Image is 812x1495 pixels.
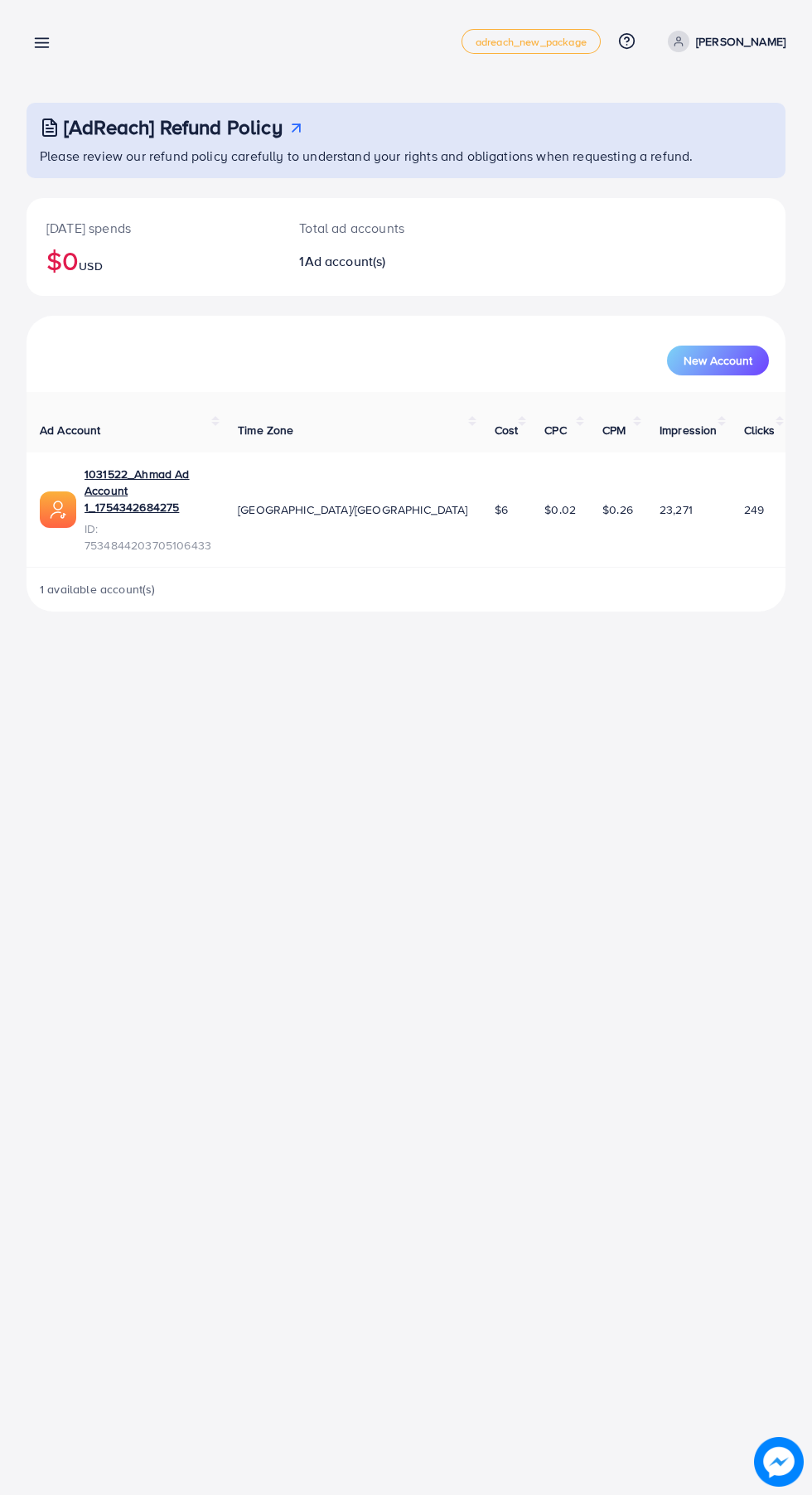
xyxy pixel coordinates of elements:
[696,31,785,51] p: [PERSON_NAME]
[684,355,752,366] span: New Account
[744,422,776,438] span: Clicks
[661,31,785,52] a: [PERSON_NAME]
[660,501,693,518] span: 23,271
[462,29,601,54] a: adreach_new_package
[476,36,587,47] span: adreach_new_package
[79,258,102,274] span: USD
[64,115,283,139] h3: [AdReach] Refund Policy
[299,254,449,269] h2: 1
[40,491,76,528] img: ic-ads-acc.e4c84228.svg
[40,146,776,166] p: Please review our refund policy carefully to understand your rights and obligations when requesti...
[754,1437,804,1487] img: image
[667,346,769,375] button: New Account
[299,218,449,238] p: Total ad accounts
[238,422,293,438] span: Time Zone
[602,422,626,438] span: CPM
[660,422,718,438] span: Impression
[495,422,519,438] span: Cost
[495,501,508,518] span: $6
[238,501,468,518] span: [GEOGRAPHIC_DATA]/[GEOGRAPHIC_DATA]
[46,244,259,276] h2: $0
[602,501,633,518] span: $0.26
[544,501,576,518] span: $0.02
[85,466,211,516] a: 1031522_Ahmad Ad Account 1_1754342684275
[744,501,764,518] span: 249
[85,520,211,554] span: ID: 7534844203705106433
[305,252,386,270] span: Ad account(s)
[40,581,156,598] span: 1 available account(s)
[46,218,259,238] p: [DATE] spends
[40,422,101,438] span: Ad Account
[544,422,566,438] span: CPC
